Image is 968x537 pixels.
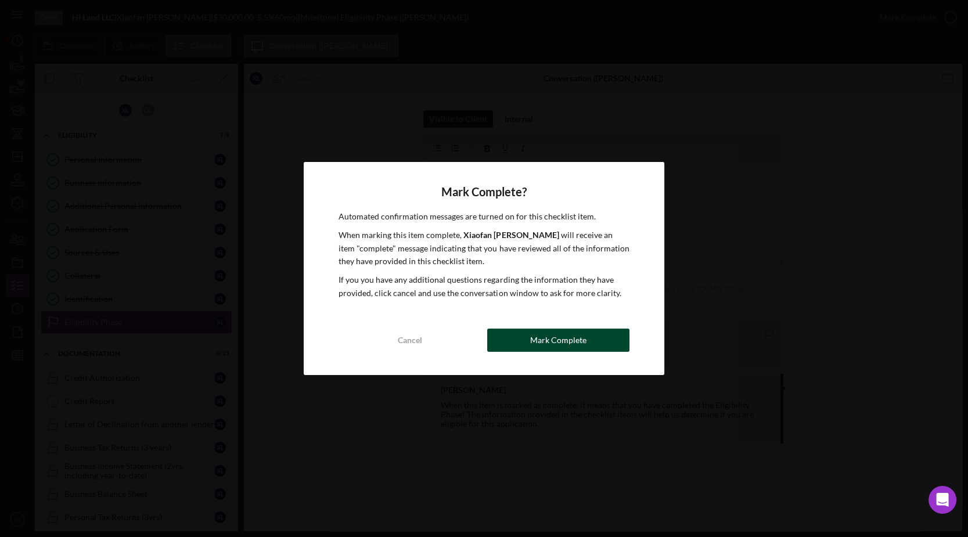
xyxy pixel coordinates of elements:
[398,329,422,352] div: Cancel
[339,273,629,300] p: If you you have any additional questions regarding the information they have provided, click canc...
[530,329,586,352] div: Mark Complete
[929,486,956,514] div: Open Intercom Messenger
[339,229,629,268] p: When marking this item complete, will receive an item "complete" message indicating that you have...
[339,185,629,199] h4: Mark Complete?
[339,210,629,223] p: Automated confirmation messages are turned on for this checklist item.
[339,329,481,352] button: Cancel
[487,329,629,352] button: Mark Complete
[463,230,559,240] b: Xiaofan [PERSON_NAME]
